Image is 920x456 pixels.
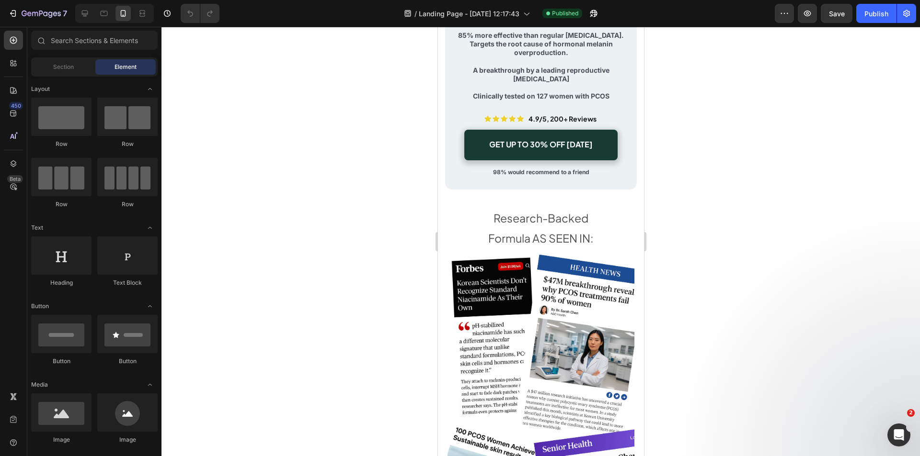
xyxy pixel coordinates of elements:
[142,220,158,235] span: Toggle open
[31,31,158,50] input: Search Sections & Elements
[552,9,578,18] span: Published
[864,9,888,19] div: Publish
[63,8,67,19] p: 7
[31,435,92,444] div: Image
[31,223,43,232] span: Text
[115,63,137,71] span: Element
[97,200,158,209] div: Row
[31,380,48,389] span: Media
[9,102,23,110] div: 450
[97,435,158,444] div: Image
[31,278,92,287] div: Heading
[31,302,49,311] span: Button
[856,4,897,23] button: Publish
[97,140,158,148] div: Row
[31,200,92,209] div: Row
[31,357,92,366] div: Button
[419,9,519,19] span: Landing Page - [DATE] 12:17:43
[438,27,644,456] iframe: Design area
[829,10,845,18] span: Save
[821,4,852,23] button: Save
[142,377,158,392] span: Toggle open
[31,140,92,148] div: Row
[142,81,158,97] span: Toggle open
[887,423,910,446] iframe: Intercom live chat
[142,299,158,314] span: Toggle open
[181,4,219,23] div: Undo/Redo
[97,357,158,366] div: Button
[31,85,50,93] span: Layout
[4,4,71,23] button: 7
[53,63,74,71] span: Section
[7,175,23,183] div: Beta
[97,278,158,287] div: Text Block
[907,409,915,417] span: 2
[414,9,417,19] span: /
